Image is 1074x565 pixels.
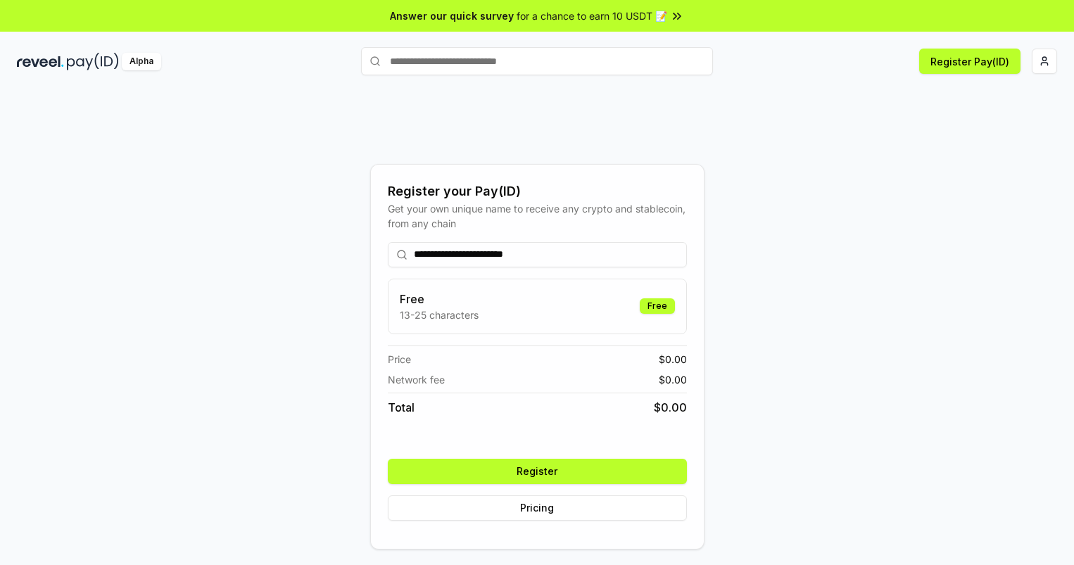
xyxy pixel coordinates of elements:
[654,399,687,416] span: $ 0.00
[388,352,411,367] span: Price
[388,399,415,416] span: Total
[388,201,687,231] div: Get your own unique name to receive any crypto and stablecoin, from any chain
[400,291,479,307] h3: Free
[67,53,119,70] img: pay_id
[400,307,479,322] p: 13-25 characters
[390,8,514,23] span: Answer our quick survey
[122,53,161,70] div: Alpha
[640,298,675,314] div: Free
[388,372,445,387] span: Network fee
[388,459,687,484] button: Register
[919,49,1021,74] button: Register Pay(ID)
[17,53,64,70] img: reveel_dark
[388,495,687,521] button: Pricing
[659,352,687,367] span: $ 0.00
[517,8,667,23] span: for a chance to earn 10 USDT 📝
[388,182,687,201] div: Register your Pay(ID)
[659,372,687,387] span: $ 0.00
